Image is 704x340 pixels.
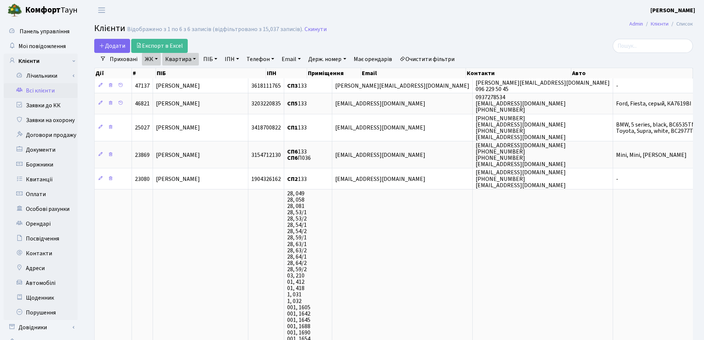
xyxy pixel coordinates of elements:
[135,151,150,159] span: 23869
[287,100,298,108] b: СП5
[251,82,281,90] span: 3618111765
[4,202,78,216] a: Особові рахунки
[651,20,669,28] a: Клієнти
[287,154,298,162] b: СП6
[4,187,78,202] a: Оплати
[222,53,242,65] a: ІПН
[94,39,130,53] a: Додати
[4,261,78,276] a: Адреси
[251,151,281,159] span: 3154712130
[4,39,78,54] a: Мої повідомлення
[466,68,571,78] th: Контакти
[4,24,78,39] a: Панель управління
[351,53,395,65] a: Має орендарів
[127,26,303,33] div: Відображено з 1 по 6 з 6 записів (відфільтровано з 15,037 записів).
[4,157,78,172] a: Боржники
[287,175,307,183] span: 133
[4,98,78,113] a: Заявки до КК
[571,68,693,78] th: Авто
[156,82,200,90] span: [PERSON_NAME]
[94,22,125,35] span: Клієнти
[305,53,349,65] a: Держ. номер
[20,27,69,36] span: Панель управління
[4,128,78,142] a: Договори продажу
[132,68,156,78] th: #
[135,124,150,132] span: 25027
[335,175,425,183] span: [EMAIL_ADDRESS][DOMAIN_NAME]
[251,100,281,108] span: 3203220835
[25,4,78,17] span: Таун
[307,68,361,78] th: Приміщення
[135,100,150,108] span: 46821
[4,216,78,231] a: Орендарі
[287,82,298,90] b: СП3
[7,3,22,18] img: logo.png
[135,175,150,183] span: 23080
[335,124,425,132] span: [EMAIL_ADDRESS][DOMAIN_NAME]
[616,151,687,159] span: Mini, Mini, [PERSON_NAME]
[142,53,161,65] a: ЖК
[4,276,78,290] a: Автомобілі
[287,100,307,108] span: 133
[156,100,200,108] span: [PERSON_NAME]
[200,53,220,65] a: ПІБ
[156,175,200,183] span: [PERSON_NAME]
[287,82,307,90] span: 133
[476,141,566,168] span: [EMAIL_ADDRESS][DOMAIN_NAME] [PHONE_NUMBER] [PHONE_NUMBER] [EMAIL_ADDRESS][DOMAIN_NAME]
[397,53,458,65] a: Очистити фільтри
[650,6,695,15] a: [PERSON_NAME]
[95,68,132,78] th: Дії
[25,4,61,16] b: Комфорт
[616,175,618,183] span: -
[287,124,307,132] span: 133
[650,6,695,14] b: [PERSON_NAME]
[279,53,304,65] a: Email
[618,16,704,32] nav: breadcrumb
[4,113,78,128] a: Заявки на охорону
[4,54,78,68] a: Клієнти
[4,305,78,320] a: Порушення
[476,169,566,189] span: [EMAIL_ADDRESS][DOMAIN_NAME] [PHONE_NUMBER] [EMAIL_ADDRESS][DOMAIN_NAME]
[476,114,566,141] span: [PHONE_NUMBER] [EMAIL_ADDRESS][DOMAIN_NAME] [PHONE_NUMBER] [EMAIL_ADDRESS][DOMAIN_NAME]
[251,124,281,132] span: 3418700822
[18,42,66,50] span: Мої повідомлення
[287,124,298,132] b: СП1
[135,82,150,90] span: 47137
[361,68,466,78] th: Email
[162,53,199,65] a: Квартира
[669,20,693,28] li: Список
[476,79,610,93] span: [PERSON_NAME][EMAIL_ADDRESS][DOMAIN_NAME] 096 229 50 45
[616,82,618,90] span: -
[4,231,78,246] a: Посвідчення
[156,151,200,159] span: [PERSON_NAME]
[335,151,425,159] span: [EMAIL_ADDRESS][DOMAIN_NAME]
[335,82,469,90] span: [PERSON_NAME][EMAIL_ADDRESS][DOMAIN_NAME]
[335,100,425,108] span: [EMAIL_ADDRESS][DOMAIN_NAME]
[266,68,307,78] th: ІПН
[99,42,125,50] span: Додати
[613,39,693,53] input: Пошук...
[107,53,140,65] a: Приховані
[476,93,566,114] span: 0937278534 [EMAIL_ADDRESS][DOMAIN_NAME] [PHONE_NUMBER]
[156,124,200,132] span: [PERSON_NAME]
[156,68,266,78] th: ПІБ
[629,20,643,28] a: Admin
[287,148,298,156] b: СП6
[4,172,78,187] a: Квитанції
[287,175,298,183] b: СП2
[287,148,311,162] span: 133 П036
[4,290,78,305] a: Щоденник
[616,100,691,108] span: Ford, Fiesta, серый, КА7619ВІ
[4,246,78,261] a: Контакти
[244,53,277,65] a: Телефон
[92,4,111,16] button: Переключити навігацію
[251,175,281,183] span: 1904326162
[4,142,78,157] a: Документи
[4,83,78,98] a: Всі клієнти
[8,68,78,83] a: Лічильники
[131,39,188,53] a: Експорт в Excel
[616,121,698,135] span: BMW, 5 series, black, ВС6535ТМ Toyota, Supra, white, BC2977TM
[305,26,327,33] a: Скинути
[4,320,78,335] a: Довідники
